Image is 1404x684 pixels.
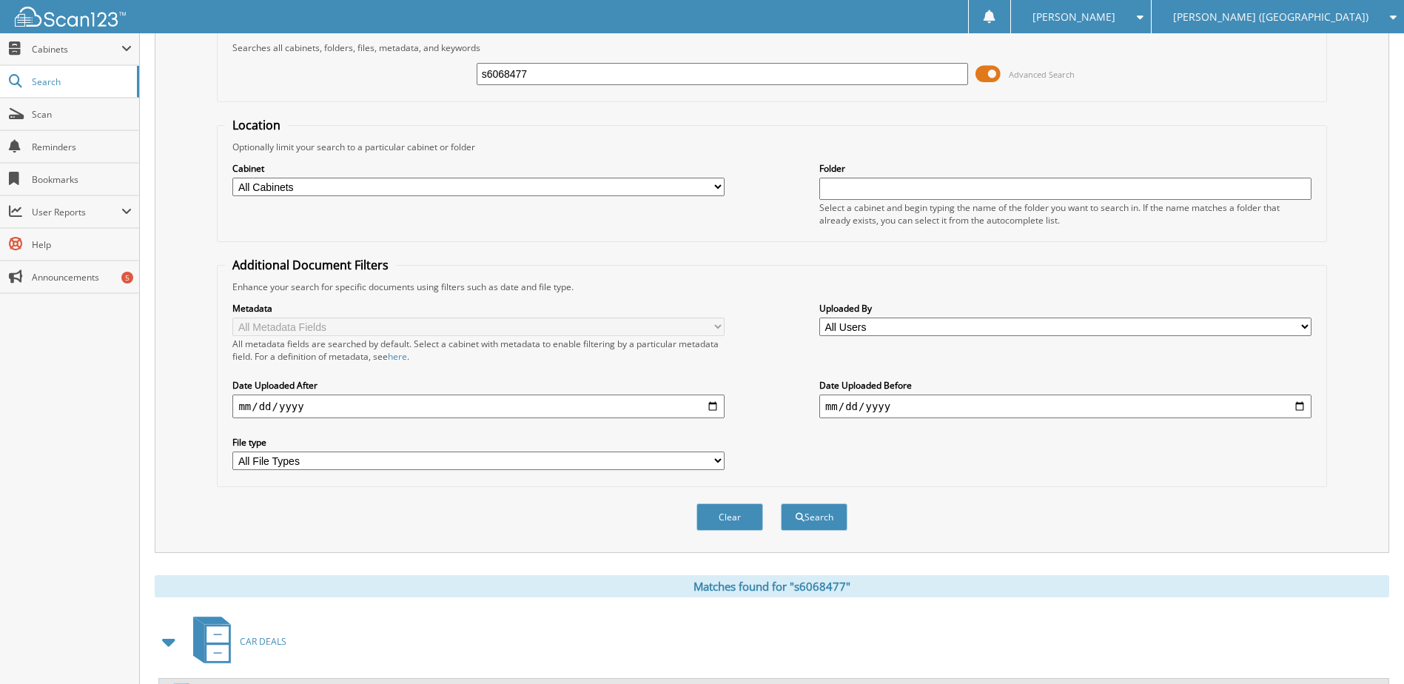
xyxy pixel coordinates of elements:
[819,201,1311,227] div: Select a cabinet and begin typing the name of the folder you want to search in. If the name match...
[32,271,132,284] span: Announcements
[32,43,121,56] span: Cabinets
[225,141,1318,153] div: Optionally limit your search to a particular cabinet or folder
[240,635,286,648] span: CAR DEALS
[1173,13,1368,21] span: [PERSON_NAME] ([GEOGRAPHIC_DATA])
[15,7,126,27] img: scan123-logo-white.svg
[32,141,132,153] span: Reminders
[32,238,132,251] span: Help
[155,575,1389,597] div: Matches found for "s6068477"
[225,257,396,273] legend: Additional Document Filters
[819,162,1311,175] label: Folder
[232,395,725,418] input: start
[121,272,133,284] div: 5
[819,395,1311,418] input: end
[232,379,725,392] label: Date Uploaded After
[32,76,130,88] span: Search
[1330,613,1404,684] iframe: Chat Widget
[1032,13,1115,21] span: [PERSON_NAME]
[819,302,1311,315] label: Uploaded By
[225,117,288,133] legend: Location
[819,379,1311,392] label: Date Uploaded Before
[32,173,132,186] span: Bookmarks
[32,108,132,121] span: Scan
[32,206,121,218] span: User Reports
[232,302,725,315] label: Metadata
[781,503,847,531] button: Search
[696,503,763,531] button: Clear
[1009,69,1075,80] span: Advanced Search
[225,41,1318,54] div: Searches all cabinets, folders, files, metadata, and keywords
[388,350,407,363] a: here
[225,281,1318,293] div: Enhance your search for specific documents using filters such as date and file type.
[184,612,286,671] a: CAR DEALS
[232,338,725,363] div: All metadata fields are searched by default. Select a cabinet with metadata to enable filtering b...
[232,436,725,449] label: File type
[232,162,725,175] label: Cabinet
